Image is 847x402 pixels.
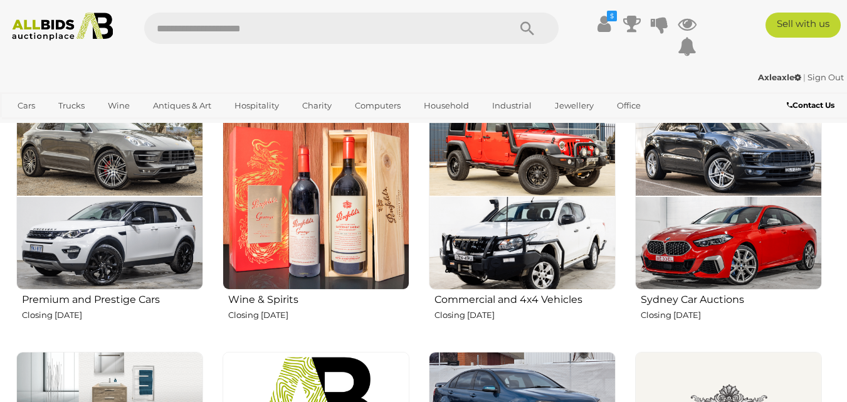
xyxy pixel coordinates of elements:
[9,95,43,116] a: Cars
[428,102,616,342] a: Commercial and 4x4 Vehicles Closing [DATE]
[641,308,822,322] p: Closing [DATE]
[758,72,801,82] strong: Axleaxle
[347,95,409,116] a: Computers
[434,291,616,305] h2: Commercial and 4x4 Vehicles
[808,72,844,82] a: Sign Out
[607,11,617,21] i: $
[496,13,559,44] button: Search
[595,13,614,35] a: $
[222,102,409,342] a: Wine & Spirits Closing [DATE]
[16,102,203,342] a: Premium and Prestige Cars Closing [DATE]
[434,308,616,322] p: Closing [DATE]
[294,95,340,116] a: Charity
[228,308,409,322] p: Closing [DATE]
[9,116,51,137] a: Sports
[547,95,602,116] a: Jewellery
[22,291,203,305] h2: Premium and Prestige Cars
[226,95,287,116] a: Hospitality
[635,103,822,290] img: Sydney Car Auctions
[22,308,203,322] p: Closing [DATE]
[16,103,203,290] img: Premium and Prestige Cars
[58,116,164,137] a: [GEOGRAPHIC_DATA]
[803,72,806,82] span: |
[484,95,540,116] a: Industrial
[6,13,119,41] img: Allbids.com.au
[429,103,616,290] img: Commercial and 4x4 Vehicles
[787,100,834,110] b: Contact Us
[634,102,822,342] a: Sydney Car Auctions Closing [DATE]
[641,291,822,305] h2: Sydney Car Auctions
[765,13,841,38] a: Sell with us
[145,95,219,116] a: Antiques & Art
[416,95,477,116] a: Household
[609,95,649,116] a: Office
[228,291,409,305] h2: Wine & Spirits
[787,98,838,112] a: Contact Us
[50,95,93,116] a: Trucks
[100,95,138,116] a: Wine
[758,72,803,82] a: Axleaxle
[223,103,409,290] img: Wine & Spirits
